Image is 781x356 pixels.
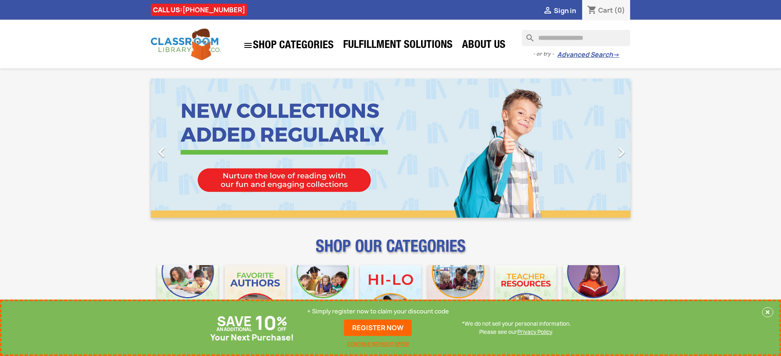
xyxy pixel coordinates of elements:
i: search [522,30,532,40]
a: Next [558,79,631,218]
a:  Sign in [543,6,576,15]
i:  [611,142,632,162]
p: SHOP OUR CATEGORIES [151,244,631,259]
span: (0) [614,6,625,15]
img: CLC_Bulk_Mobile.jpg [157,265,219,326]
span: - or try - [533,50,557,58]
a: Fulfillment Solutions [339,38,457,54]
img: CLC_Teacher_Resources_Mobile.jpg [495,265,556,326]
span: Cart [598,6,613,15]
a: About Us [458,38,510,54]
input: Search [522,30,630,46]
span: → [613,51,619,59]
span: Sign in [554,6,576,15]
img: Classroom Library Company [151,29,221,60]
img: CLC_Fiction_Nonfiction_Mobile.jpg [428,265,489,326]
i:  [543,6,553,16]
a: [PHONE_NUMBER] [182,5,245,14]
div: CALL US: [151,4,247,16]
i: shopping_cart [587,6,597,16]
a: SHOP CATEGORIES [239,36,338,54]
i:  [243,41,253,50]
img: CLC_Dyslexia_Mobile.jpg [563,265,624,326]
a: Advanced Search→ [557,51,619,59]
ul: Carousel container [151,79,631,218]
img: CLC_Favorite_Authors_Mobile.jpg [225,265,286,326]
a: Previous [151,79,223,218]
img: CLC_Phonics_And_Decodables_Mobile.jpg [292,265,353,326]
img: CLC_HiLo_Mobile.jpg [360,265,421,326]
i:  [151,142,172,162]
